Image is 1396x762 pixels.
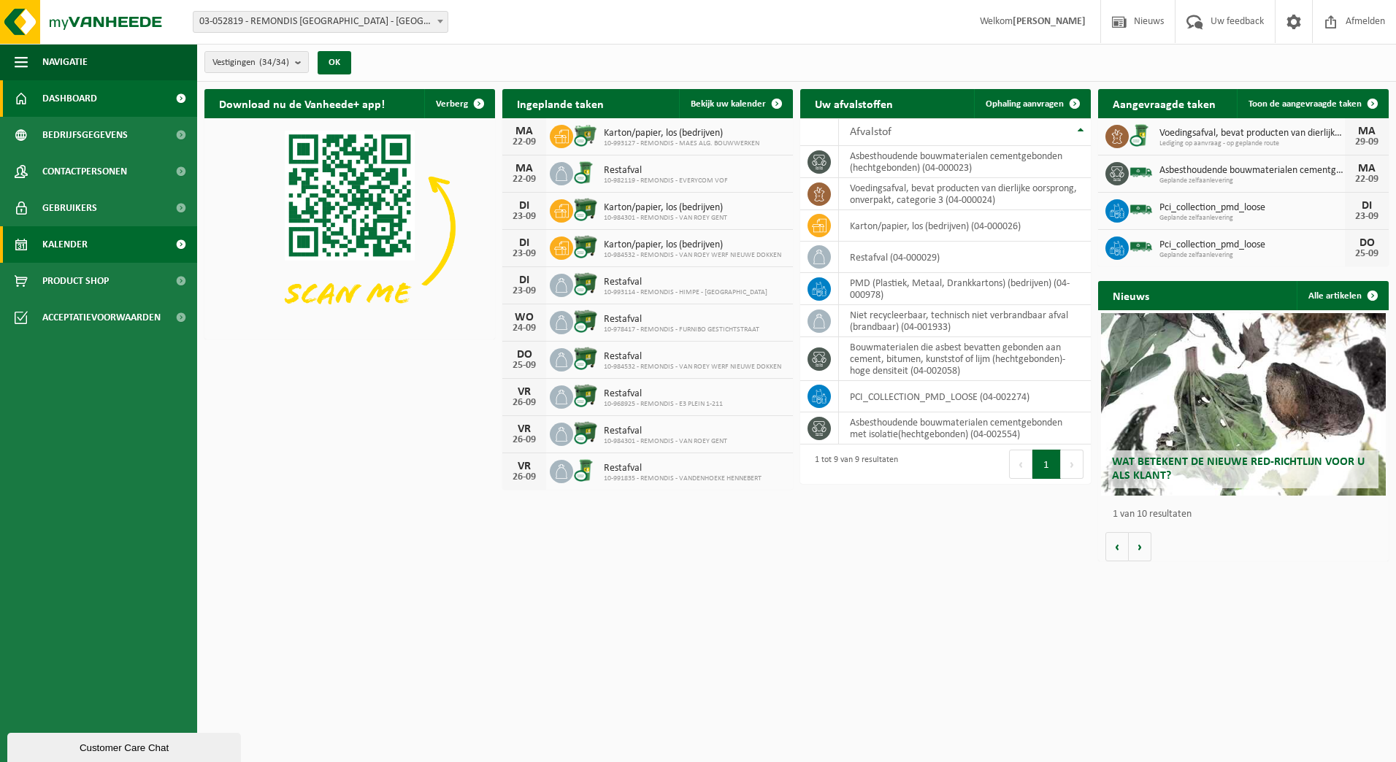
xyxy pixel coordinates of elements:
[1352,126,1381,137] div: MA
[573,346,598,371] img: WB-1100-CU
[839,305,1091,337] td: niet recycleerbaar, technisch niet verbrandbaar afval (brandbaar) (04-001933)
[604,214,727,223] span: 10-984301 - REMONDIS - VAN ROEY GENT
[986,99,1064,109] span: Ophaling aanvragen
[7,730,244,762] iframe: chat widget
[604,351,781,363] span: Restafval
[318,51,351,74] button: OK
[212,52,289,74] span: Vestigingen
[510,200,539,212] div: DI
[510,174,539,185] div: 22-09
[604,326,759,334] span: 10-978417 - REMONDIS - FURNIBO GESTICHTSTRAAT
[42,263,109,299] span: Product Shop
[1352,137,1381,147] div: 29-09
[1159,177,1345,185] span: Geplande zelfaanlevering
[1159,139,1345,148] span: Lediging op aanvraag - op geplande route
[436,99,468,109] span: Verberg
[679,89,791,118] a: Bekijk uw kalender
[1352,249,1381,259] div: 25-09
[1098,89,1230,118] h2: Aangevraagde taken
[800,89,908,118] h2: Uw afvalstoffen
[1159,202,1345,214] span: Pci_collection_pmd_loose
[502,89,618,118] h2: Ingeplande taken
[510,398,539,408] div: 26-09
[604,463,762,474] span: Restafval
[974,89,1089,118] a: Ophaling aanvragen
[573,309,598,334] img: WB-1100-CU
[1352,237,1381,249] div: DO
[510,212,539,222] div: 23-09
[604,139,759,148] span: 10-993127 - REMONDIS - MAES ALG. BOUWWERKEN
[510,423,539,435] div: VR
[193,11,448,33] span: 03-052819 - REMONDIS WEST-VLAANDEREN - OOSTENDE
[604,314,759,326] span: Restafval
[604,239,781,251] span: Karton/papier, los (bedrijven)
[1129,160,1154,185] img: BL-SO-LV
[573,197,598,222] img: WB-1100-CU
[604,363,781,372] span: 10-984532 - REMONDIS - VAN ROEY WERF NIEUWE DOKKEN
[1159,128,1345,139] span: Voedingsafval, bevat producten van dierlijke oorsprong, onverpakt, categorie 3
[1159,239,1345,251] span: Pci_collection_pmd_loose
[204,51,309,73] button: Vestigingen(34/34)
[1352,174,1381,185] div: 22-09
[604,388,723,400] span: Restafval
[573,160,598,185] img: WB-0240-CU
[839,242,1091,273] td: restafval (04-000029)
[604,400,723,409] span: 10-968925 - REMONDIS - E3 PLEIN 1-211
[510,249,539,259] div: 23-09
[604,202,727,214] span: Karton/papier, los (bedrijven)
[42,226,88,263] span: Kalender
[573,383,598,408] img: WB-1100-CU
[839,381,1091,412] td: PCI_COLLECTION_PMD_LOOSE (04-002274)
[510,163,539,174] div: MA
[1249,99,1362,109] span: Toon de aangevraagde taken
[839,210,1091,242] td: karton/papier, los (bedrijven) (04-000026)
[1101,313,1386,496] a: Wat betekent de nieuwe RED-richtlijn voor u als klant?
[839,273,1091,305] td: PMD (Plastiek, Metaal, Drankkartons) (bedrijven) (04-000978)
[510,361,539,371] div: 25-09
[510,323,539,334] div: 24-09
[1159,251,1345,260] span: Geplande zelfaanlevering
[204,89,399,118] h2: Download nu de Vanheede+ app!
[1032,450,1061,479] button: 1
[1105,532,1129,561] button: Vorige
[42,44,88,80] span: Navigatie
[1113,509,1381,520] p: 1 van 10 resultaten
[510,274,539,286] div: DI
[1159,214,1345,223] span: Geplande zelfaanlevering
[1352,163,1381,174] div: MA
[839,337,1091,381] td: bouwmaterialen die asbest bevatten gebonden aan cement, bitumen, kunststof of lijm (hechtgebonden...
[510,137,539,147] div: 22-09
[604,437,727,446] span: 10-984301 - REMONDIS - VAN ROEY GENT
[42,153,127,190] span: Contactpersonen
[204,118,495,336] img: Download de VHEPlus App
[193,12,448,32] span: 03-052819 - REMONDIS WEST-VLAANDEREN - OOSTENDE
[1129,234,1154,259] img: BL-SO-LV
[259,58,289,67] count: (34/34)
[604,426,727,437] span: Restafval
[510,286,539,296] div: 23-09
[850,126,891,138] span: Afvalstof
[604,251,781,260] span: 10-984532 - REMONDIS - VAN ROEY WERF NIEUWE DOKKEN
[1098,281,1164,309] h2: Nieuws
[42,299,161,336] span: Acceptatievoorwaarden
[424,89,494,118] button: Verberg
[691,99,766,109] span: Bekijk uw kalender
[42,117,128,153] span: Bedrijfsgegevens
[573,272,598,296] img: WB-1100-CU
[604,177,728,185] span: 10-982119 - REMONDIS - EVERYCOM VOF
[1129,532,1151,561] button: Volgende
[510,126,539,137] div: MA
[1297,281,1387,310] a: Alle artikelen
[604,128,759,139] span: Karton/papier, los (bedrijven)
[42,80,97,117] span: Dashboard
[1352,212,1381,222] div: 23-09
[604,474,762,483] span: 10-991835 - REMONDIS - VANDENHOEKE HENNEBERT
[839,146,1091,178] td: asbesthoudende bouwmaterialen cementgebonden (hechtgebonden) (04-000023)
[510,349,539,361] div: DO
[1237,89,1387,118] a: Toon de aangevraagde taken
[1009,450,1032,479] button: Previous
[42,190,97,226] span: Gebruikers
[510,386,539,398] div: VR
[1129,123,1154,147] img: WB-0240-CU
